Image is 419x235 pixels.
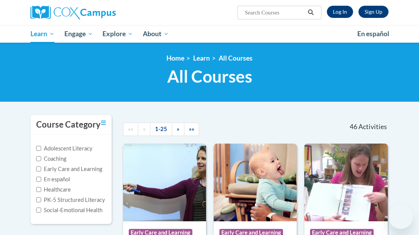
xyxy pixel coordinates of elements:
[101,119,106,127] a: Toggle collapse
[327,6,353,18] a: Log In
[36,166,41,171] input: Checkbox for Options
[184,123,199,136] a: End
[59,25,98,43] a: Engage
[358,123,387,131] span: Activities
[172,123,184,136] a: Next
[25,25,394,43] div: Main menu
[36,119,101,131] h3: Course Category
[244,8,305,17] input: Search Courses
[305,8,317,17] button: Search
[167,66,252,86] span: All Courses
[36,177,41,182] input: Checkbox for Options
[177,126,179,132] span: »
[166,54,184,62] a: Home
[138,123,150,136] a: Previous
[214,144,297,221] img: Course Logo
[36,196,105,204] label: PK-5 Structured Literacy
[30,6,142,19] a: Cox Campus
[189,126,194,132] span: »»
[30,6,116,19] img: Cox Campus
[389,205,413,229] iframe: Button to launch messaging window
[26,25,59,43] a: Learn
[102,29,133,38] span: Explore
[335,186,350,201] iframe: Close message
[143,126,146,132] span: «
[143,29,169,38] span: About
[128,126,133,132] span: ««
[36,197,41,202] input: Checkbox for Options
[358,6,389,18] a: Register
[357,30,389,38] span: En español
[36,208,41,213] input: Checkbox for Options
[36,165,102,173] label: Early Care and Learning
[150,123,172,136] a: 1-25
[36,187,41,192] input: Checkbox for Options
[36,175,70,184] label: En español
[30,29,54,38] span: Learn
[64,29,93,38] span: Engage
[36,146,41,151] input: Checkbox for Options
[138,25,174,43] a: About
[123,144,206,221] img: Course Logo
[36,155,66,163] label: Coaching
[36,206,102,214] label: Social-Emotional Health
[304,144,387,221] img: Course Logo
[36,185,71,194] label: Healthcare
[350,123,357,131] span: 46
[193,54,210,62] a: Learn
[352,26,394,42] a: En español
[36,144,93,153] label: Adolescent Literacy
[98,25,138,43] a: Explore
[219,54,253,62] a: All Courses
[36,156,41,161] input: Checkbox for Options
[123,123,138,136] a: Begining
